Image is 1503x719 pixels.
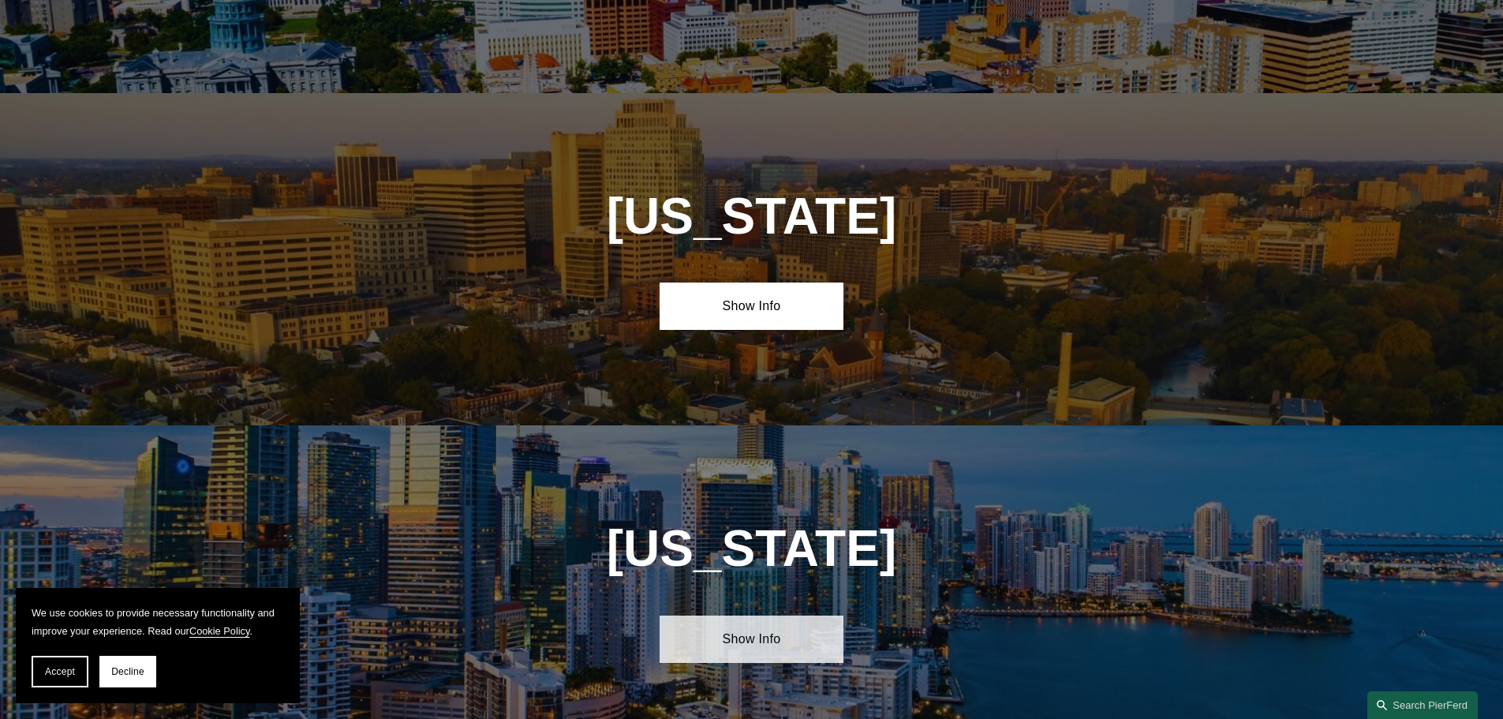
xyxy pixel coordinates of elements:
[16,588,300,703] section: Cookie banner
[660,616,843,663] a: Show Info
[1367,691,1478,719] a: Search this site
[660,283,843,330] a: Show Info
[522,188,981,245] h1: [US_STATE]
[111,666,144,677] span: Decline
[99,656,156,687] button: Decline
[32,656,88,687] button: Accept
[32,604,284,640] p: We use cookies to provide necessary functionality and improve your experience. Read our .
[45,666,75,677] span: Accept
[567,520,936,578] h1: [US_STATE]
[189,625,250,637] a: Cookie Policy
